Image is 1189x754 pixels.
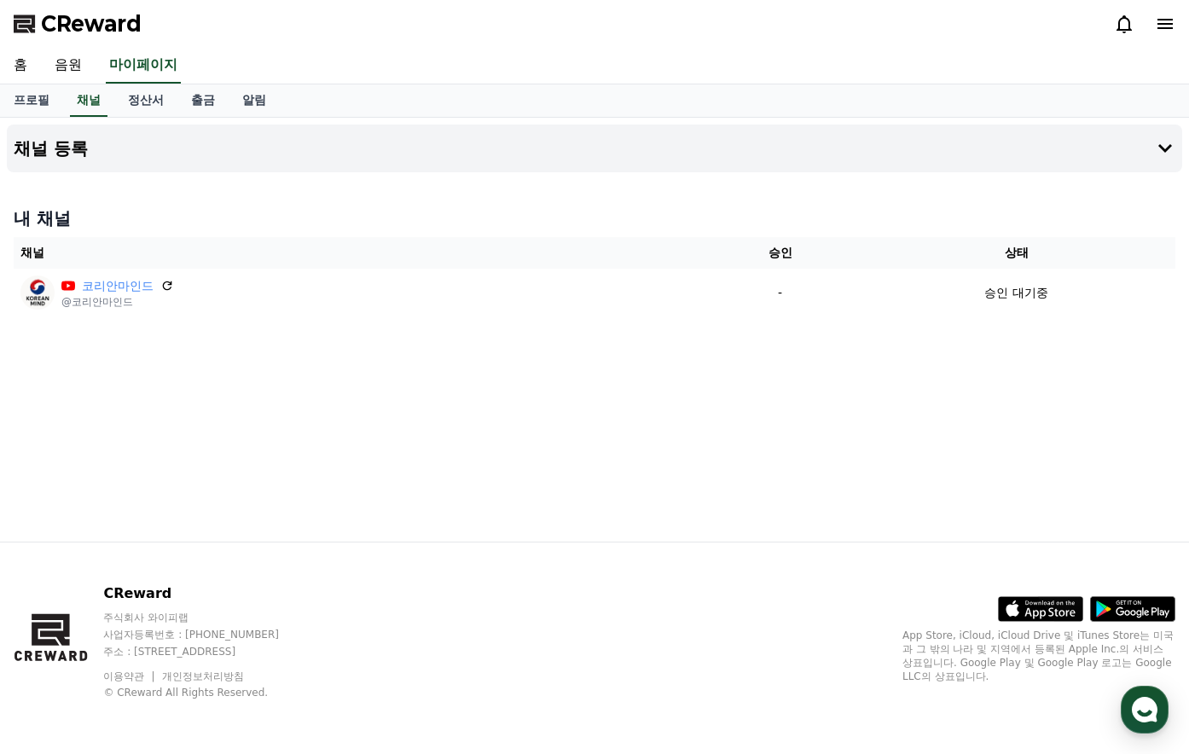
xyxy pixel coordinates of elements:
p: 주식회사 와이피랩 [103,611,311,624]
p: 주소 : [STREET_ADDRESS] [103,645,311,658]
p: @코리안마인드 [61,295,174,309]
p: 사업자등록번호 : [PHONE_NUMBER] [103,628,311,641]
h4: 내 채널 [14,206,1175,230]
a: 출금 [177,84,229,117]
span: CReward [41,10,142,38]
th: 채널 [14,237,703,269]
button: 채널 등록 [7,125,1182,172]
a: 음원 [41,48,96,84]
a: 코리안마인드 [82,277,154,295]
a: CReward [14,10,142,38]
a: 이용약관 [103,670,157,682]
a: 정산서 [114,84,177,117]
p: App Store, iCloud, iCloud Drive 및 iTunes Store는 미국과 그 밖의 나라 및 지역에서 등록된 Apple Inc.의 서비스 상표입니다. Goo... [902,629,1175,683]
a: 마이페이지 [106,48,181,84]
a: 채널 [70,84,107,117]
img: 코리안마인드 [20,275,55,310]
p: 승인 대기중 [984,284,1047,302]
a: 개인정보처리방침 [162,670,244,682]
h4: 채널 등록 [14,139,88,158]
p: - [710,284,850,302]
a: 알림 [229,84,280,117]
p: CReward [103,583,311,604]
th: 승인 [703,237,857,269]
th: 상태 [857,237,1175,269]
p: © CReward All Rights Reserved. [103,686,311,699]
